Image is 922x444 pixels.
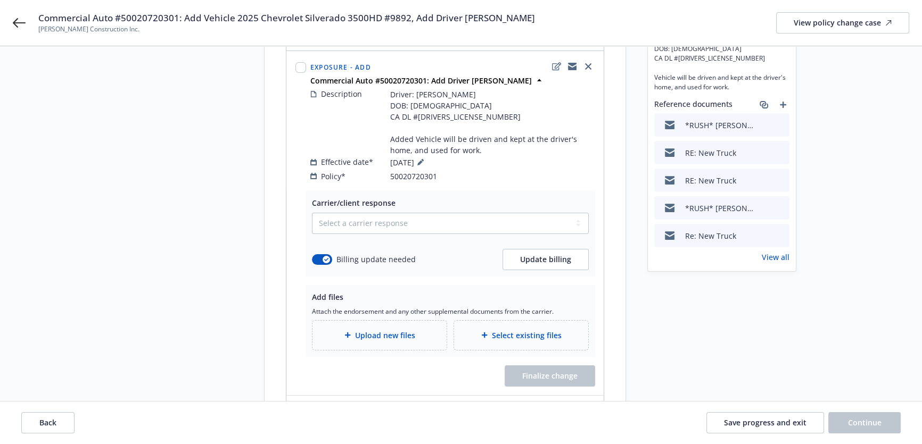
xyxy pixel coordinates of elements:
[321,171,345,182] span: Policy*
[38,12,535,24] span: Commercial Auto #50020720301: Add Vehicle 2025 Chevrolet Silverado 3500HD #9892, Add Driver [PERS...
[776,230,785,241] button: preview file
[321,88,362,99] span: Description
[312,292,343,302] span: Add files
[505,365,595,387] span: Finalize change
[759,230,767,241] button: download file
[759,147,767,158] button: download file
[390,89,595,156] span: Driver: [PERSON_NAME] DOB: [DEMOGRAPHIC_DATA] CA DL #[DRIVERS_LICENSE_NUMBER] Added Vehicle will ...
[762,252,789,263] a: View all
[685,230,736,241] div: Re: New Truck
[312,307,589,316] span: Attach the endorsement and any other supplemental documents from the carrier.
[794,13,892,33] div: View policy change case
[685,120,754,131] div: *RUSH* [PERSON_NAME] Construction Inc. - Commercial Auto #50020720301: Add Vehicle 2025 Chevrolet...
[776,12,909,33] a: View policy change case
[550,60,563,73] a: edit
[355,330,415,341] span: Upload new files
[312,198,396,208] span: Carrier/client response
[759,203,767,214] button: download file
[759,120,767,131] button: download file
[685,147,736,158] div: RE: New Truck
[724,417,806,428] span: Save progress and exit
[685,175,736,186] div: RE: New Truck
[39,417,56,428] span: Back
[492,330,562,341] span: Select existing files
[38,24,535,34] span: [PERSON_NAME] Construction Inc.
[776,203,785,214] button: preview file
[776,120,785,131] button: preview file
[848,417,882,428] span: Continue
[520,254,571,264] span: Update billing
[582,60,595,73] a: close
[776,175,785,186] button: preview file
[454,320,589,350] div: Select existing files
[21,412,75,433] button: Back
[390,156,427,169] span: [DATE]
[654,98,732,111] span: Reference documents
[522,371,578,381] span: Finalize change
[566,60,579,73] a: copyLogging
[685,203,754,214] div: *RUSH* [PERSON_NAME] Construction Inc. - Commercial Auto #50020720301: Add Vehicle 2025 Chevrolet...
[310,76,532,86] strong: Commercial Auto #50020720301: Add Driver [PERSON_NAME]
[312,320,447,350] div: Upload new files
[758,98,770,111] a: associate
[777,98,789,111] a: add
[776,147,785,158] button: preview file
[503,249,589,270] button: Update billing
[759,175,767,186] button: download file
[310,63,371,72] span: Exposure - Add
[321,156,373,167] span: Effective date*
[336,254,416,265] span: Billing update needed
[390,171,437,182] span: 50020720301
[706,412,824,433] button: Save progress and exit
[828,412,901,433] button: Continue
